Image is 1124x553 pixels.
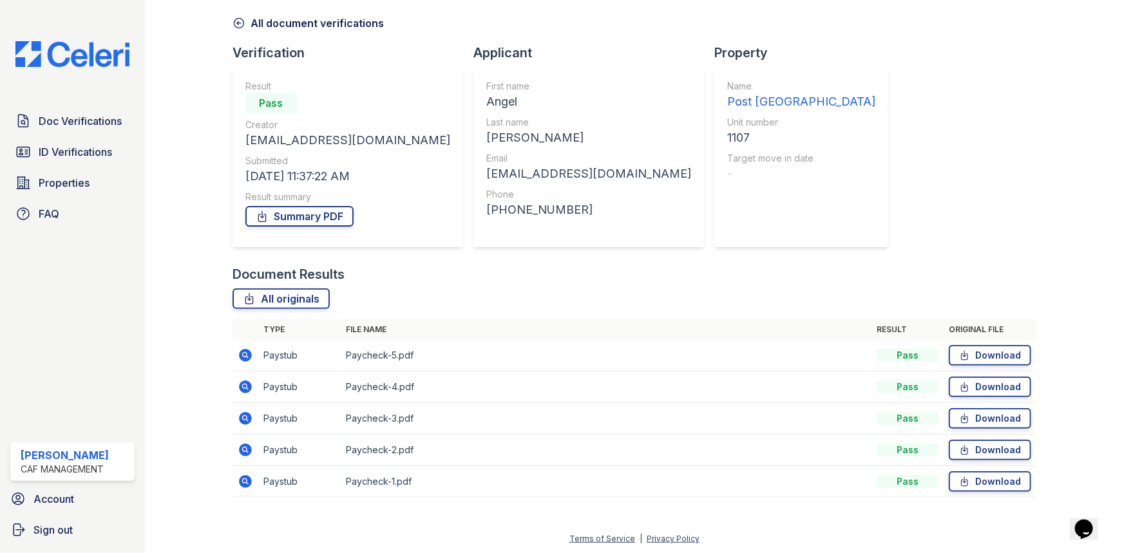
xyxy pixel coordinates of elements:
[258,319,341,340] th: Type
[5,41,140,67] img: CE_Logo_Blue-a8612792a0a2168367f1c8372b55b34899dd931a85d93a1a3d3e32e68fde9ad4.png
[33,491,74,507] span: Account
[233,288,330,309] a: All originals
[10,108,135,134] a: Doc Verifications
[5,517,140,543] a: Sign out
[486,152,691,165] div: Email
[258,466,341,498] td: Paystub
[33,522,73,538] span: Sign out
[486,165,691,183] div: [EMAIL_ADDRESS][DOMAIN_NAME]
[486,116,691,129] div: Last name
[233,15,384,31] a: All document verifications
[245,93,297,113] div: Pass
[1070,501,1111,540] iframe: chat widget
[714,44,899,62] div: Property
[640,534,642,543] div: |
[727,165,875,183] div: -
[258,371,341,403] td: Paystub
[727,80,875,111] a: Name Post [GEOGRAPHIC_DATA]
[341,371,872,403] td: Paycheck-4.pdf
[486,80,691,93] div: First name
[949,408,1031,429] a: Download
[233,44,473,62] div: Verification
[245,191,450,203] div: Result summary
[872,319,944,340] th: Result
[727,116,875,129] div: Unit number
[341,403,872,435] td: Paycheck-3.pdf
[569,534,635,543] a: Terms of Service
[5,486,140,512] a: Account
[39,144,112,160] span: ID Verifications
[258,403,341,435] td: Paystub
[245,167,450,185] div: [DATE] 11:37:22 AM
[21,447,109,463] div: [PERSON_NAME]
[486,93,691,111] div: Angel
[727,152,875,165] div: Target move in date
[233,265,345,283] div: Document Results
[949,377,1031,397] a: Download
[877,412,938,425] div: Pass
[647,534,700,543] a: Privacy Policy
[10,170,135,196] a: Properties
[245,155,450,167] div: Submitted
[877,475,938,488] div: Pass
[949,440,1031,460] a: Download
[727,80,875,93] div: Name
[727,129,875,147] div: 1107
[486,188,691,201] div: Phone
[473,44,714,62] div: Applicant
[245,80,450,93] div: Result
[341,466,872,498] td: Paycheck-1.pdf
[10,201,135,227] a: FAQ
[486,201,691,219] div: [PHONE_NUMBER]
[341,435,872,466] td: Paycheck-2.pdf
[39,206,59,221] span: FAQ
[21,463,109,476] div: CAF Management
[949,345,1031,366] a: Download
[39,113,122,129] span: Doc Verifications
[39,175,90,191] span: Properties
[341,319,872,340] th: File name
[245,118,450,131] div: Creator
[944,319,1036,340] th: Original file
[245,206,354,227] a: Summary PDF
[341,340,872,371] td: Paycheck-5.pdf
[258,340,341,371] td: Paystub
[727,93,875,111] div: Post [GEOGRAPHIC_DATA]
[877,380,938,393] div: Pass
[877,444,938,456] div: Pass
[258,435,341,466] td: Paystub
[486,129,691,147] div: [PERSON_NAME]
[245,131,450,149] div: [EMAIL_ADDRESS][DOMAIN_NAME]
[949,471,1031,492] a: Download
[877,349,938,362] div: Pass
[10,139,135,165] a: ID Verifications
